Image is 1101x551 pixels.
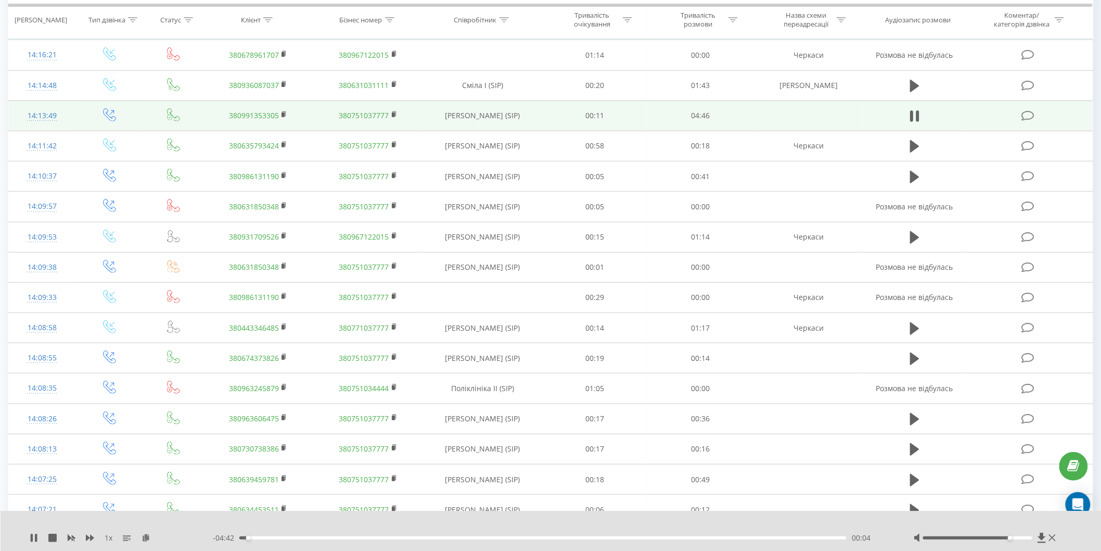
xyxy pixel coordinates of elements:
[648,70,754,101] td: 01:43
[229,353,279,363] a: 380674373826
[423,434,542,464] td: [PERSON_NAME] (SIP)
[876,292,953,302] span: Розмова не відбулась
[339,50,389,60] a: 380967122015
[19,136,66,156] div: 14:11:42
[648,192,754,222] td: 00:00
[648,222,754,252] td: 01:14
[754,282,864,312] td: Черкаси
[340,15,382,24] div: Бізнес номер
[339,323,389,333] a: 380771037777
[648,343,754,373] td: 00:14
[19,76,66,96] div: 14:14:48
[423,70,542,101] td: Сміла І (SIP)
[542,495,648,525] td: 00:06
[754,131,864,161] td: Черкаси
[542,404,648,434] td: 00:17
[339,202,389,211] a: 380751037777
[229,262,279,272] a: 380631850348
[241,15,261,24] div: Клієнт
[648,161,754,192] td: 00:41
[339,353,389,363] a: 380751037777
[423,161,542,192] td: [PERSON_NAME] (SIP)
[542,222,648,252] td: 00:15
[1066,492,1091,517] div: Open Intercom Messenger
[886,15,951,24] div: Аудіозапис розмови
[229,383,279,393] a: 380963245879
[19,227,66,247] div: 14:09:53
[648,282,754,312] td: 00:00
[542,282,648,312] td: 00:29
[754,222,864,252] td: Черкаси
[991,11,1052,29] div: Коментар/категорія дзвінка
[542,373,648,404] td: 01:05
[229,323,279,333] a: 380443346485
[229,232,279,242] a: 380931709526
[423,313,542,343] td: [PERSON_NAME] (SIP)
[423,404,542,434] td: [PERSON_NAME] (SIP)
[565,11,620,29] div: Тривалість очікування
[229,414,279,423] a: 380963606475
[542,40,648,70] td: 01:14
[542,161,648,192] td: 00:05
[454,15,497,24] div: Співробітник
[246,536,250,540] div: Accessibility label
[876,202,953,211] span: Розмова не відбулась
[648,465,754,495] td: 00:49
[423,101,542,131] td: [PERSON_NAME] (SIP)
[19,318,66,338] div: 14:08:58
[88,15,125,24] div: Тип дзвінка
[339,80,389,90] a: 380631031111
[648,101,754,131] td: 04:46
[339,414,389,423] a: 380751037777
[19,409,66,429] div: 14:08:26
[648,373,754,404] td: 00:00
[423,222,542,252] td: [PERSON_NAME] (SIP)
[423,252,542,282] td: [PERSON_NAME] (SIP)
[339,110,389,120] a: 380751037777
[754,70,864,101] td: [PERSON_NAME]
[229,444,279,454] a: 380730738386
[19,45,66,65] div: 14:16:21
[423,373,542,404] td: Поліклініка ІІ (SIP)
[670,11,726,29] div: Тривалість розмови
[648,252,754,282] td: 00:00
[229,474,279,484] a: 380639459781
[542,70,648,101] td: 00:20
[229,110,279,120] a: 380991353305
[778,11,834,29] div: Назва схеми переадресації
[229,80,279,90] a: 380936087037
[1008,536,1013,540] div: Accessibility label
[754,40,864,70] td: Черкаси
[648,495,754,525] td: 00:12
[19,287,66,308] div: 14:09:33
[160,15,181,24] div: Статус
[423,465,542,495] td: [PERSON_NAME] (SIP)
[339,141,389,151] a: 380751037777
[339,292,389,302] a: 380751037777
[339,171,389,181] a: 380751037777
[19,378,66,398] div: 14:08:35
[339,444,389,454] a: 380751037777
[339,383,389,393] a: 380751034444
[229,202,279,211] a: 380631850348
[876,262,953,272] span: Розмова не відбулась
[213,533,239,543] span: - 04:42
[542,434,648,464] td: 00:17
[19,439,66,459] div: 14:08:13
[19,469,66,490] div: 14:07:25
[423,495,542,525] td: [PERSON_NAME] (SIP)
[876,383,953,393] span: Розмова не відбулась
[19,166,66,186] div: 14:10:37
[542,343,648,373] td: 00:19
[229,292,279,302] a: 380986131190
[648,131,754,161] td: 00:18
[339,474,389,484] a: 380751037777
[648,434,754,464] td: 00:16
[423,192,542,222] td: [PERSON_NAME] (SIP)
[648,404,754,434] td: 00:36
[542,252,648,282] td: 00:01
[876,50,953,60] span: Розмова не відбулась
[423,343,542,373] td: [PERSON_NAME] (SIP)
[542,313,648,343] td: 00:14
[229,141,279,151] a: 380635793424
